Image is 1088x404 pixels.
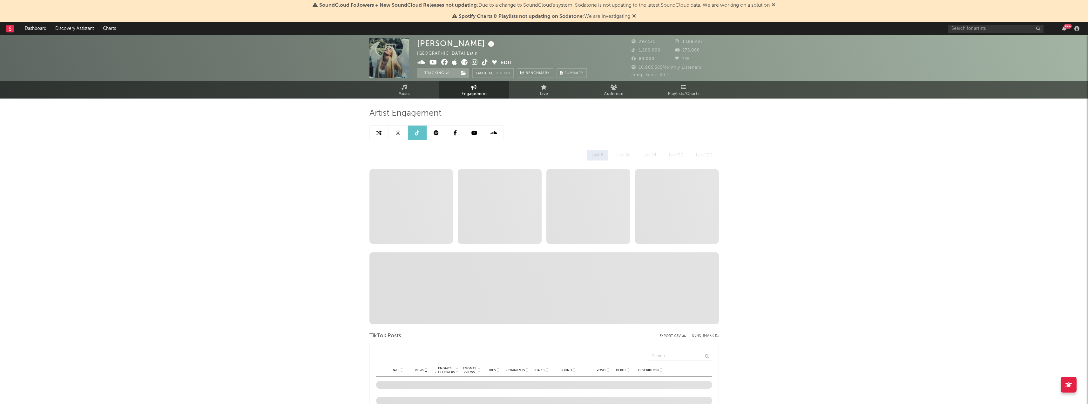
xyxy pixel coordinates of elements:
div: Last 24 [638,150,661,161]
div: Last 8 [587,150,608,161]
a: Engagement [439,81,509,99]
div: Last 50 [664,150,688,161]
span: 1,188,427 [675,40,703,44]
span: Shares [534,368,545,372]
button: Email AlertsOn [472,68,514,78]
span: Posts [597,368,606,372]
span: Views [415,368,424,372]
span: SoundCloud Followers + New SoundCloud Releases not updating [319,3,477,8]
span: Description [638,368,659,372]
div: Last 16 [612,150,634,161]
span: Jump Score: 80.2 [632,73,669,77]
span: Artist Engagement [369,110,442,117]
div: [PERSON_NAME] [417,38,496,49]
div: Engmts / Followers [435,366,455,374]
span: Dismiss [632,14,636,19]
span: Likes [488,368,496,372]
button: Export CSV [659,334,686,338]
a: Charts [98,22,120,35]
span: 1,200,000 [632,48,660,52]
button: Edit [501,59,512,67]
em: On [504,72,510,75]
a: Playlists/Charts [649,81,719,99]
a: Benchmark [517,68,553,78]
span: Playlists/Charts [668,90,699,98]
span: TikTok Posts [369,332,401,340]
span: Debut [616,368,626,372]
div: Last 100 [691,150,717,161]
span: : We are investigating [459,14,630,19]
div: Engmts / Views [462,366,477,374]
span: 292,121 [632,40,655,44]
input: Search... [649,352,712,361]
span: 726 [675,57,690,61]
a: Discovery Assistant [51,22,98,35]
span: 10,905,585 Monthly Listeners [632,65,701,70]
span: Summary [564,72,583,75]
button: 99+ [1062,26,1066,31]
input: Search for artists [948,25,1044,33]
div: [GEOGRAPHIC_DATA] | Latin [417,50,485,58]
span: Sound [561,368,572,372]
span: 275,000 [675,48,700,52]
span: Engagement [462,90,487,98]
span: Audience [604,90,624,98]
span: Live [540,90,548,98]
div: 99 + [1064,24,1072,29]
span: Comments [506,368,525,372]
span: Spotify Charts & Playlists not updating on Sodatone [459,14,583,19]
span: Dismiss [772,3,775,8]
a: Dashboard [20,22,51,35]
span: Date [392,368,400,372]
a: Live [509,81,579,99]
span: Benchmark [526,70,550,77]
span: Music [398,90,410,98]
span: 84,000 [632,57,654,61]
span: : Due to a change to SoundCloud's system, Sodatone is not updating to the latest SoundCloud data.... [319,3,770,8]
button: Summary [557,68,587,78]
a: Audience [579,81,649,99]
a: Benchmark [692,332,719,340]
a: Music [369,81,439,99]
button: Tracking [417,68,457,78]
